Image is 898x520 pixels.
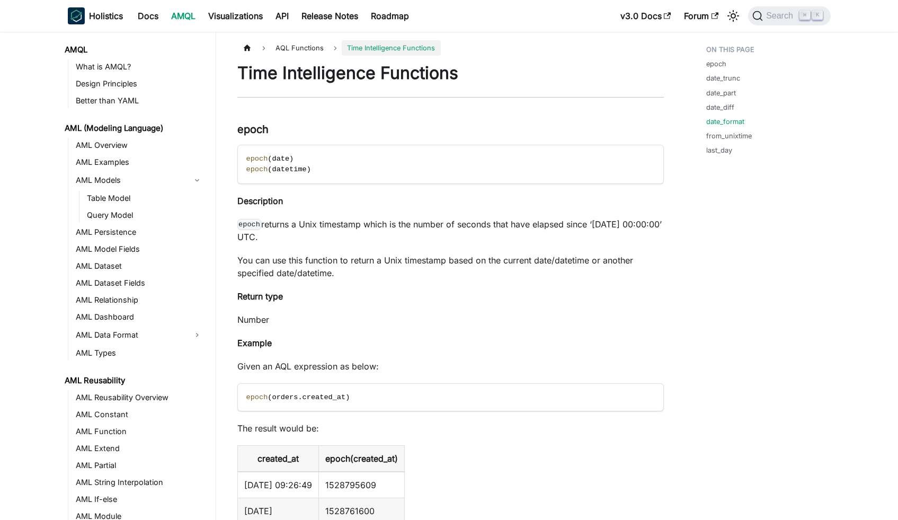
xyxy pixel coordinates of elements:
a: Home page [237,40,257,56]
span: Time Intelligence Functions [342,40,440,56]
nav: Breadcrumbs [237,40,664,56]
b: Holistics [89,10,123,22]
img: Holistics [68,7,85,24]
span: epoch [246,393,268,401]
a: date_format [706,117,744,127]
span: orders [272,393,298,401]
p: You can use this function to return a Unix timestamp based on the current date/datetime or anothe... [237,254,664,279]
button: Switch between dark and light mode (currently light mode) [725,7,742,24]
span: datetime [272,165,306,173]
a: AML Reusability [61,373,207,388]
a: epoch [706,59,726,69]
span: ( [268,155,272,163]
a: AML Reusability Overview [73,390,207,405]
a: AML Extend [73,441,207,456]
a: date_diff [706,102,734,112]
a: AML Constant [73,407,207,422]
span: ( [268,393,272,401]
kbd: ⌘ [799,11,810,20]
a: AML Model Fields [73,242,207,257]
span: epoch [246,165,268,173]
a: AML Dataset Fields [73,276,207,290]
button: Expand sidebar category 'AML Data Format' [188,327,207,343]
button: Collapse sidebar category 'AML Models' [188,172,207,189]
a: Better than YAML [73,93,207,108]
a: AML Persistence [73,225,207,240]
strong: Return type [237,291,283,302]
a: Design Principles [73,76,207,91]
a: AML Dataset [73,259,207,274]
a: AML Relationship [73,293,207,307]
a: last_day [706,145,732,155]
td: [DATE] 09:26:49 [237,472,318,498]
a: AML Partial [73,458,207,473]
span: date [272,155,289,163]
h3: epoch [237,123,664,136]
p: returns a Unix timestamp which is the number of seconds that have elapsed since ‘[DATE] 00:00:00’... [237,218,664,243]
a: AMQL [61,42,207,57]
p: Number [237,313,664,326]
a: API [269,7,295,24]
button: Search (Command+K) [748,6,830,25]
p: The result would be: [237,422,664,435]
span: ) [307,165,311,173]
h1: Time Intelligence Functions [237,63,664,84]
a: HolisticsHolistics [68,7,123,24]
th: epoch(created_at) [318,446,404,472]
a: from_unixtime [706,131,752,141]
a: AML Types [73,346,207,360]
td: 1528795609 [318,472,404,498]
a: Roadmap [364,7,415,24]
a: AML Overview [73,138,207,153]
a: Query Model [84,208,207,223]
a: Visualizations [202,7,269,24]
a: AML If-else [73,492,207,507]
p: Given an AQL expression as below: [237,360,664,373]
span: ) [289,155,294,163]
a: AML Data Format [73,327,188,343]
a: v3.0 Docs [614,7,678,24]
code: epoch [237,219,262,230]
a: Docs [131,7,165,24]
span: ( [268,165,272,173]
a: AML String Interpolation [73,475,207,490]
a: AML Models [73,172,188,189]
strong: Example [237,338,272,348]
a: AML (Modeling Language) [61,121,207,136]
th: created_at [237,446,318,472]
span: epoch [246,155,268,163]
strong: Description [237,196,283,206]
span: . [298,393,302,401]
a: date_trunc [706,73,740,83]
span: created_at [303,393,346,401]
a: AML Dashboard [73,310,207,324]
span: ) [345,393,350,401]
a: AMQL [165,7,202,24]
a: Forum [678,7,725,24]
span: Search [763,11,799,21]
span: AQL Functions [270,40,329,56]
a: date_part [706,88,736,98]
nav: Docs sidebar [57,32,216,520]
a: Release Notes [295,7,364,24]
a: Table Model [84,191,207,206]
kbd: K [812,11,823,20]
a: AML Function [73,424,207,439]
a: AML Examples [73,155,207,170]
a: What is AMQL? [73,59,207,74]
